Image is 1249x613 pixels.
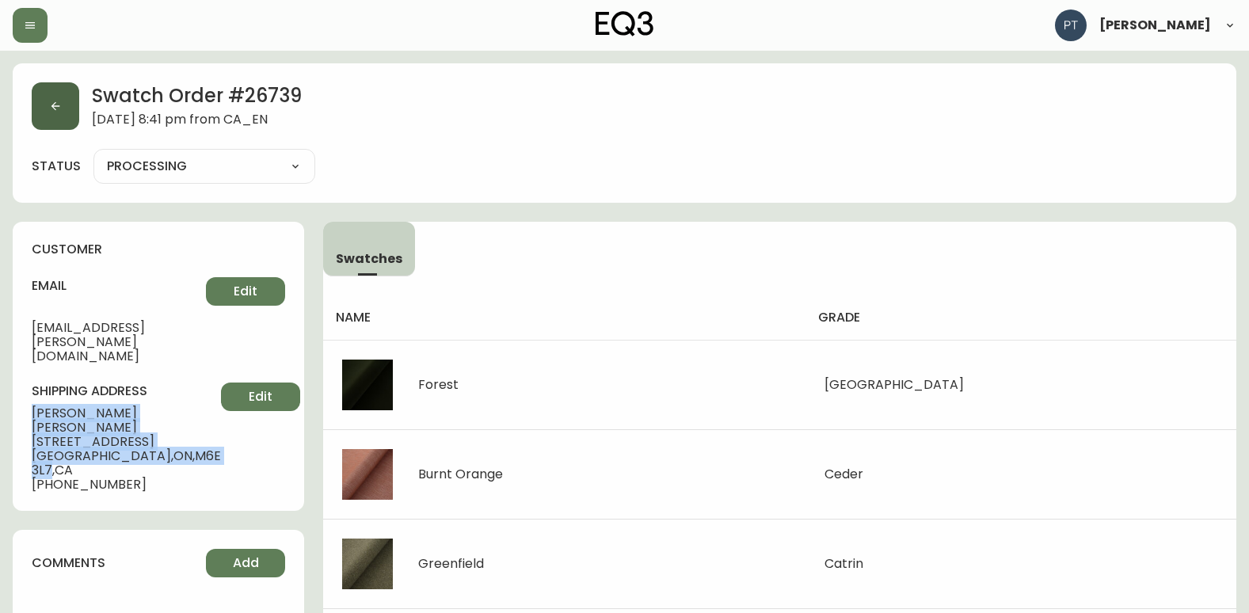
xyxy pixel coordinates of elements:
[824,375,964,394] span: [GEOGRAPHIC_DATA]
[249,388,272,405] span: Edit
[32,277,206,295] h4: email
[233,554,259,572] span: Add
[32,158,81,175] label: status
[596,11,654,36] img: logo
[206,277,285,306] button: Edit
[92,82,302,112] h2: Swatch Order # 26739
[824,554,863,573] span: Catrin
[32,406,221,435] span: [PERSON_NAME] [PERSON_NAME]
[32,241,285,258] h4: customer
[92,112,302,130] span: [DATE] 8:41 pm from CA_EN
[824,465,863,483] span: Ceder
[32,478,221,492] span: [PHONE_NUMBER]
[342,449,393,500] img: facb86bb-c101-4a37-b6fb-4b2440613708.jpg-thumb.jpg
[418,467,503,482] div: Burnt Orange
[221,383,300,411] button: Edit
[32,383,221,400] h4: shipping address
[336,250,402,267] span: Swatches
[418,378,459,392] div: Forest
[342,539,393,589] img: 88b54baa-ecaa-4e39-9004-49054d59e93b.jpg-thumb.jpg
[234,283,257,300] span: Edit
[206,549,285,577] button: Add
[418,557,484,571] div: Greenfield
[342,360,393,410] img: fee8a3a7-2764-49e5-8929-95956e1a34ac.jpg-thumb.jpg
[32,449,221,478] span: [GEOGRAPHIC_DATA] , ON , M6E 3L7 , CA
[32,435,221,449] span: [STREET_ADDRESS]
[1055,10,1087,41] img: 986dcd8e1aab7847125929f325458823
[818,309,1224,326] h4: grade
[1099,19,1211,32] span: [PERSON_NAME]
[32,554,105,572] h4: comments
[32,321,206,364] span: [EMAIL_ADDRESS][PERSON_NAME][DOMAIN_NAME]
[336,309,793,326] h4: name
